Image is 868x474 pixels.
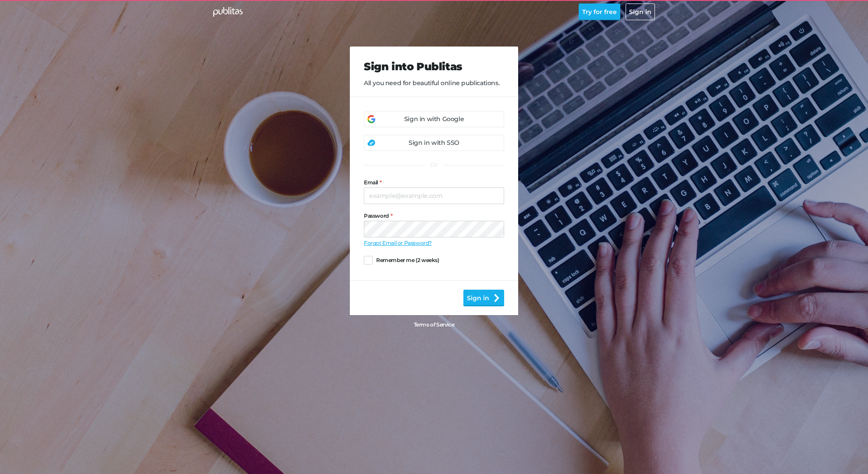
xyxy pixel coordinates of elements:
[364,240,432,246] a: Forgot Email or Password?
[579,4,620,20] button: Try for free
[404,115,464,124] div: Sign in with Google
[364,111,504,127] a: Sign in with Google
[463,290,504,306] button: Sign in
[364,187,504,204] input: example@example.com
[364,79,504,88] p: All you need for beautiful online publications.
[364,135,504,151] a: Sign in with SSO
[626,4,655,20] button: Sign in
[425,160,443,169] div: Or
[409,138,459,147] div: Sign in with SSO
[364,180,504,186] label: Email
[364,61,504,73] h2: Sign into Publitas
[410,319,458,331] a: Terms of Service
[376,257,439,263] span: Remember me (2 weeks)
[364,213,504,219] label: Password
